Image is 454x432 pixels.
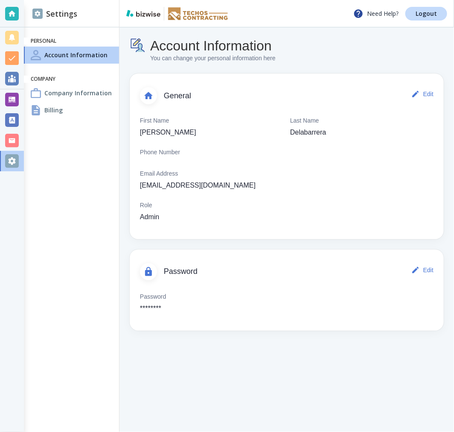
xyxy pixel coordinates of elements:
[140,180,256,191] p: [EMAIL_ADDRESS][DOMAIN_NAME]
[130,38,147,54] img: Account Information
[44,88,112,97] h4: Company Information
[353,9,399,19] p: Need Help?
[140,148,180,157] p: Phone Number
[405,7,447,21] a: Logout
[150,38,276,54] h4: Account Information
[168,7,229,21] img: Techos Exteriors Roofing & Siding
[416,11,437,17] p: Logout
[44,106,63,115] h4: Billing
[31,76,112,83] h6: Company
[150,54,276,63] p: You can change your personal information here
[140,212,159,222] p: Admin
[164,91,410,101] span: General
[290,127,326,138] p: Delabarrera
[290,116,319,126] p: Last Name
[24,85,119,102] a: Company InformationCompany Information
[31,38,112,45] h6: Personal
[410,262,437,279] button: Edit
[32,8,77,20] h2: Settings
[410,85,437,103] button: Edit
[126,10,160,17] img: bizwise
[140,127,196,138] p: [PERSON_NAME]
[32,9,43,19] img: DashboardSidebarSettings.svg
[24,102,119,119] a: BillingBilling
[140,116,169,126] p: First Name
[44,50,108,59] h4: Account Information
[140,201,152,210] p: Role
[164,267,410,276] span: Password
[24,47,119,64] a: Account InformationAccount Information
[140,169,178,179] p: Email Address
[140,292,166,302] p: Password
